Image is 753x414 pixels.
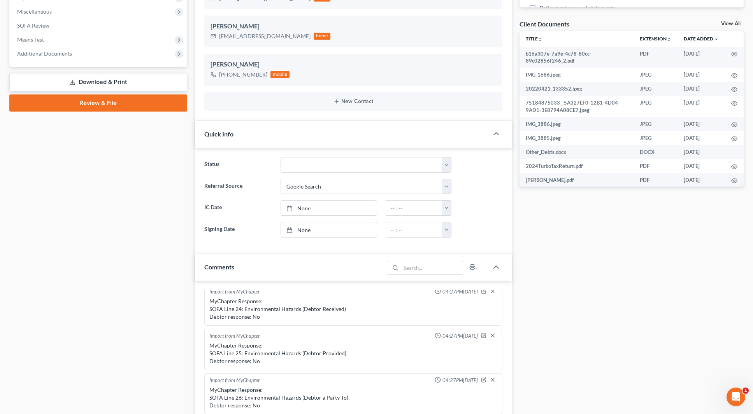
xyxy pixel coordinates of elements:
[678,47,725,68] td: [DATE]
[678,159,725,173] td: [DATE]
[200,222,277,238] label: Signing Date
[721,21,741,26] a: View All
[678,173,725,187] td: [DATE]
[540,4,615,12] span: Retirement account statements
[209,288,260,296] div: Import from MyChapter
[520,117,634,131] td: IMG_3886.jpeg
[634,117,678,131] td: JPEG
[538,37,542,42] i: unfold_more
[211,60,496,69] div: [PERSON_NAME]
[520,82,634,96] td: 20220421_133352.jpeg
[219,32,311,40] div: [EMAIL_ADDRESS][DOMAIN_NAME]
[314,33,331,40] div: home
[211,98,496,105] button: New Contact
[200,179,277,194] label: Referral Source
[520,47,634,68] td: b16a307e-7a9e-4c78-80cc-89c02856f246_2.pdf
[526,36,542,42] a: Titleunfold_more
[634,173,678,187] td: PDF
[714,37,719,42] i: expand_more
[209,332,260,340] div: Import from MyChapter
[634,68,678,82] td: JPEG
[678,82,725,96] td: [DATE]
[667,37,671,42] i: unfold_more
[520,68,634,82] td: IMG_1686.jpeg
[634,47,678,68] td: PDF
[520,173,634,187] td: [PERSON_NAME].pdf
[678,96,725,117] td: [DATE]
[634,131,678,145] td: JPEG
[678,117,725,131] td: [DATE]
[442,288,478,295] span: 04:27PM[DATE]
[204,263,234,271] span: Comments
[17,8,52,15] span: Miscellaneous
[634,82,678,96] td: JPEG
[270,71,290,78] div: mobile
[442,377,478,384] span: 04:27PM[DATE]
[442,332,478,340] span: 04:27PM[DATE]
[727,388,745,406] iframe: Intercom live chat
[209,386,497,409] div: MyChapter Response: SOFA Line 26: Environmental Hazards (Debtor a Party To) Debtor response: No
[678,145,725,159] td: [DATE]
[684,36,719,42] a: Date Added expand_more
[281,201,377,215] a: None
[678,68,725,82] td: [DATE]
[385,222,442,237] input: -- : --
[9,94,187,112] a: Review & File
[520,131,634,145] td: IMG_3885.jpeg
[401,261,463,274] input: Search...
[281,222,377,237] a: None
[211,22,496,31] div: [PERSON_NAME]
[219,71,267,79] div: [PHONE_NUMBER]
[209,297,497,321] div: MyChapter Response: SOFA Line 24: Environmental Hazards (Debtor Received) Debtor response: No
[520,145,634,159] td: Other_Debts.docx
[742,388,749,394] span: 1
[200,157,277,173] label: Status
[9,73,187,91] a: Download & Print
[17,22,49,29] span: SOFA Review
[209,377,260,384] div: Import from MyChapter
[200,200,277,216] label: IC Date
[520,159,634,173] td: 2024TurboTaxReturn.pdf
[17,50,72,57] span: Additional Documents
[204,130,233,138] span: Quick Info
[385,201,442,215] input: -- : --
[634,96,678,117] td: JPEG
[640,36,671,42] a: Extensionunfold_more
[11,19,187,33] a: SOFA Review
[520,20,569,28] div: Client Documents
[17,36,44,43] span: Means Test
[520,96,634,117] td: 75184875033__5A327EF0-12B1-4D04-9AD1-3E8794A08CE7.jpeg
[209,342,497,365] div: MyChapter Response: SOFA Line 25: Environmental Hazards (Debtor Provided) Debtor response: No
[678,131,725,145] td: [DATE]
[634,145,678,159] td: DOCX
[634,159,678,173] td: PDF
